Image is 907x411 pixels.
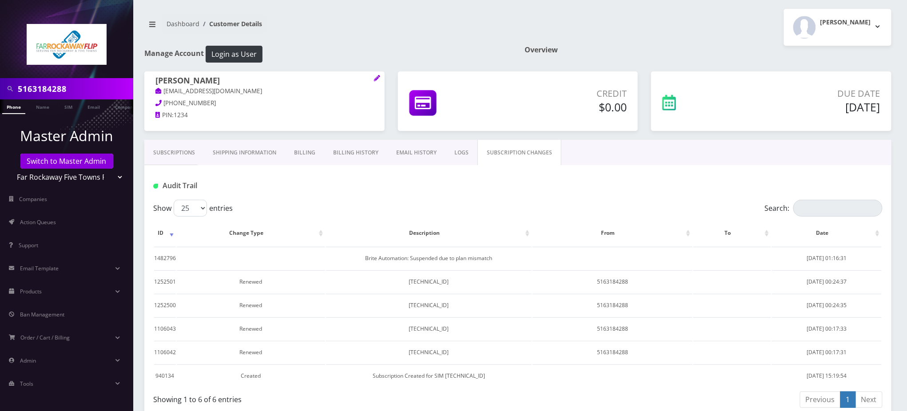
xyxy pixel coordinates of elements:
[772,270,882,293] td: [DATE] 00:24:37
[153,182,387,190] h1: Audit Trail
[19,241,38,249] span: Support
[177,220,325,246] th: Change Type: activate to sort column ascending
[326,220,532,246] th: Description: activate to sort column ascending
[174,111,188,119] span: 1234
[154,220,176,246] th: ID: activate to sort column ascending
[820,19,871,26] h2: [PERSON_NAME]
[199,19,262,28] li: Customer Details
[18,80,131,97] input: Search in Company
[855,391,883,408] a: Next
[793,200,883,217] input: Search:
[326,294,532,316] td: [TECHNICAL_ID]
[505,100,627,114] h5: $0.00
[144,140,204,166] a: Subscriptions
[174,200,207,217] select: Showentries
[693,220,771,246] th: To: activate to sort column ascending
[772,220,882,246] th: Date: activate to sort column ascending
[533,270,692,293] td: 5163184288
[20,218,56,226] span: Action Queues
[154,341,176,364] td: 1106042
[20,357,36,364] span: Admin
[20,288,42,295] span: Products
[155,111,174,120] a: PIN:
[285,140,324,166] a: Billing
[446,140,477,166] a: LOGS
[20,311,64,318] span: Ban Management
[153,200,233,217] label: Show entries
[20,380,33,387] span: Tools
[206,46,263,63] button: Login as User
[154,294,176,316] td: 1252500
[533,341,692,364] td: 5163184288
[144,46,511,63] h1: Manage Account
[740,100,880,114] h5: [DATE]
[154,317,176,340] td: 1106043
[772,317,882,340] td: [DATE] 00:17:33
[387,140,446,166] a: EMAIL HISTORY
[153,184,158,189] img: Audit Trail
[204,48,263,58] a: Login as User
[153,391,511,405] div: Showing 1 to 6 of 6 entries
[154,247,176,269] td: 1482796
[533,220,692,246] th: From: activate to sort column ascending
[177,270,325,293] td: Renewed
[477,140,561,166] a: SUBSCRIPTION CHANGES
[204,140,285,166] a: Shipping Information
[154,364,176,387] td: 940134
[167,20,199,28] a: Dashboard
[326,247,532,269] td: Brite Automation: Suspended due to plan mismatch
[83,99,104,113] a: Email
[155,87,263,96] a: [EMAIL_ADDRESS][DOMAIN_NAME]
[20,195,48,203] span: Companies
[740,87,880,100] p: Due Date
[111,99,140,113] a: Company
[27,24,107,65] img: Far Rockaway Five Towns Flip
[144,15,511,40] nav: breadcrumb
[326,341,532,364] td: [TECHNICAL_ID]
[32,99,54,113] a: Name
[177,317,325,340] td: Renewed
[533,294,692,316] td: 5163184288
[177,294,325,316] td: Renewed
[772,294,882,316] td: [DATE] 00:24:35
[326,364,532,387] td: Subscription Created for SIM [TECHNICAL_ID]
[784,9,891,46] button: [PERSON_NAME]
[164,99,216,107] span: [PHONE_NUMBER]
[525,46,891,54] h1: Overview
[154,270,176,293] td: 1252501
[326,317,532,340] td: [TECHNICAL_ID]
[177,364,325,387] td: Created
[60,99,77,113] a: SIM
[2,99,25,114] a: Phone
[155,76,374,87] h1: [PERSON_NAME]
[177,341,325,364] td: Renewed
[21,334,70,341] span: Order / Cart / Billing
[772,364,882,387] td: [DATE] 15:19:54
[20,265,59,272] span: Email Template
[324,140,387,166] a: Billing History
[533,317,692,340] td: 5163184288
[505,87,627,100] p: Credit
[840,391,856,408] a: 1
[800,391,841,408] a: Previous
[772,247,882,269] td: [DATE] 01:16:31
[20,154,113,169] a: Switch to Master Admin
[772,341,882,364] td: [DATE] 00:17:31
[326,270,532,293] td: [TECHNICAL_ID]
[765,200,883,217] label: Search:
